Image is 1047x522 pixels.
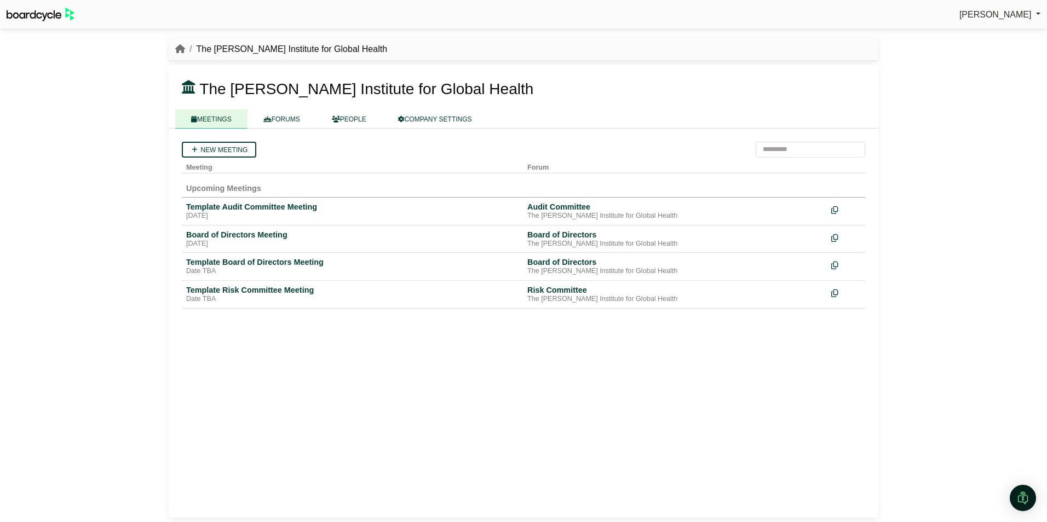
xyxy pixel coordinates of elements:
[831,285,861,300] div: Make a copy
[182,158,523,173] th: Meeting
[382,109,488,129] a: COMPANY SETTINGS
[527,212,822,221] div: The [PERSON_NAME] Institute for Global Health
[186,202,519,212] div: Template Audit Committee Meeting
[7,8,74,21] img: BoardcycleBlackGreen-aaafeed430059cb809a45853b8cf6d952af9d84e6e89e1f1685b34bfd5cb7d64.svg
[1010,485,1036,511] div: Open Intercom Messenger
[248,109,316,129] a: FORUMS
[186,212,519,221] div: [DATE]
[182,173,865,197] td: Upcoming Meetings
[523,158,827,173] th: Forum
[186,230,519,248] a: Board of Directors Meeting [DATE]
[831,257,861,272] div: Make a copy
[186,257,519,267] div: Template Board of Directors Meeting
[527,295,822,304] div: The [PERSON_NAME] Institute for Global Health
[186,240,519,248] div: [DATE]
[182,142,256,158] a: New meeting
[186,267,519,276] div: Date TBA
[186,230,519,240] div: Board of Directors Meeting
[527,285,822,295] div: Risk Committee
[527,285,822,304] a: Risk Committee The [PERSON_NAME] Institute for Global Health
[175,42,387,56] nav: breadcrumb
[527,257,822,267] div: Board of Directors
[527,230,822,240] div: Board of Directors
[316,109,382,129] a: PEOPLE
[959,10,1032,19] span: [PERSON_NAME]
[527,202,822,221] a: Audit Committee The [PERSON_NAME] Institute for Global Health
[186,202,519,221] a: Template Audit Committee Meeting [DATE]
[831,230,861,245] div: Make a copy
[959,8,1040,22] a: [PERSON_NAME]
[199,80,533,97] span: The [PERSON_NAME] Institute for Global Health
[175,109,248,129] a: MEETINGS
[185,42,387,56] li: The [PERSON_NAME] Institute for Global Health
[186,257,519,276] a: Template Board of Directors Meeting Date TBA
[527,202,822,212] div: Audit Committee
[527,240,822,248] div: The [PERSON_NAME] Institute for Global Health
[186,285,519,295] div: Template Risk Committee Meeting
[186,295,519,304] div: Date TBA
[186,285,519,304] a: Template Risk Committee Meeting Date TBA
[527,257,822,276] a: Board of Directors The [PERSON_NAME] Institute for Global Health
[527,267,822,276] div: The [PERSON_NAME] Institute for Global Health
[527,230,822,248] a: Board of Directors The [PERSON_NAME] Institute for Global Health
[831,202,861,217] div: Make a copy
